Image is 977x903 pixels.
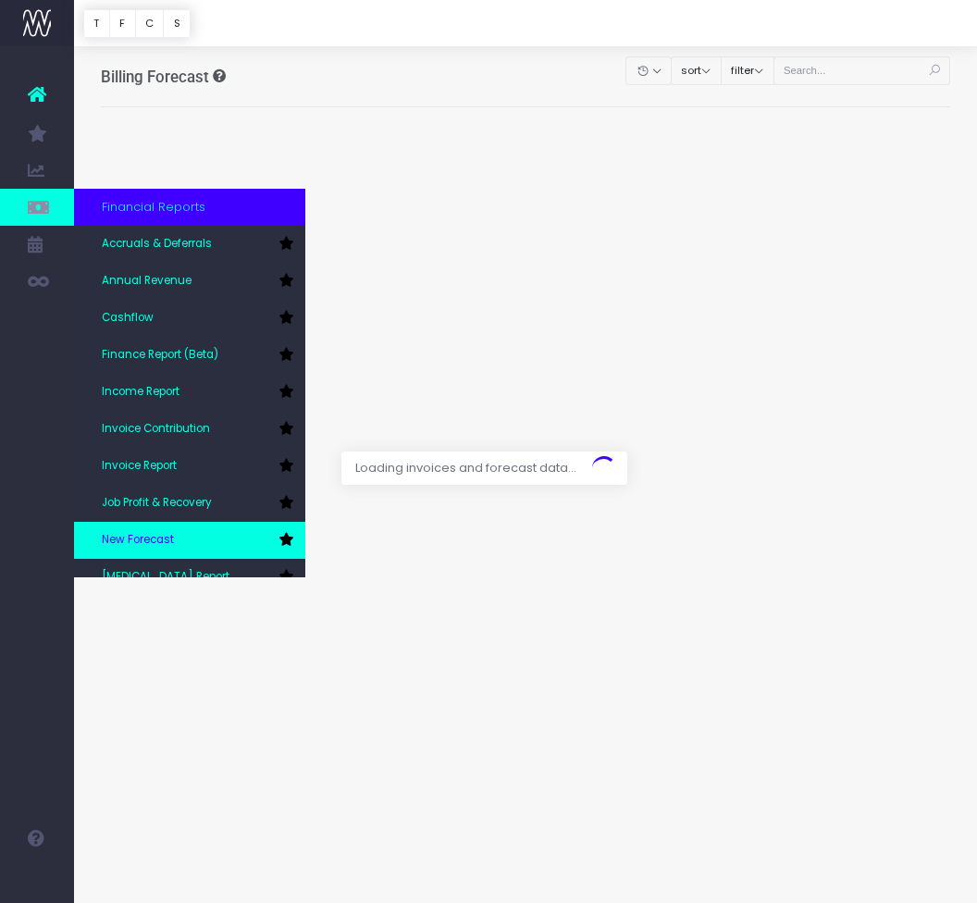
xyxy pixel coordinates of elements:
a: Annual Revenue [74,263,305,300]
button: C [135,9,165,38]
a: Job Profit & Recovery [74,485,305,522]
a: Cashflow [74,300,305,337]
button: F [109,9,136,38]
span: Finance Report (Beta) [102,347,218,364]
span: Cashflow [102,310,154,327]
span: Accruals & Deferrals [102,236,212,253]
button: T [83,9,110,38]
a: New Forecast [74,522,305,559]
span: [MEDICAL_DATA] Report [102,569,229,586]
span: Income Report [102,384,179,401]
span: Job Profit & Recovery [102,495,212,512]
a: Income Report [74,374,305,411]
span: Annual Revenue [102,273,192,290]
span: Invoice Contribution [102,421,210,438]
div: Vertical button group [83,9,191,38]
span: New Forecast [102,532,174,549]
a: Finance Report (Beta) [74,337,305,374]
a: [MEDICAL_DATA] Report [74,559,305,596]
span: Invoice Report [102,458,177,475]
span: Financial Reports [102,198,205,216]
img: images/default_profile_image.png [23,866,51,894]
button: S [163,9,191,38]
a: Invoice Report [74,448,305,485]
a: Invoice Contribution [74,411,305,448]
a: Accruals & Deferrals [74,226,305,263]
span: Loading invoices and forecast data... [341,451,590,485]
